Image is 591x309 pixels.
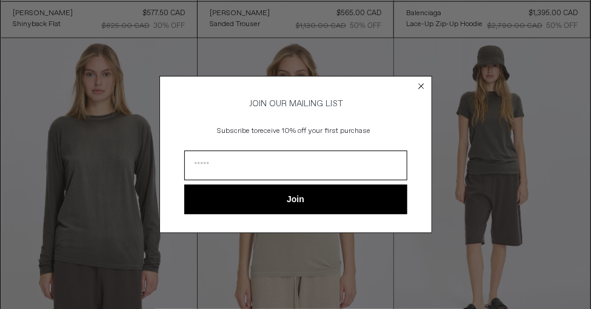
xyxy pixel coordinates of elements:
span: Subscribe to [217,126,258,136]
span: receive 10% off your first purchase [258,126,370,136]
button: Close dialog [415,80,427,92]
button: Join [184,185,407,214]
input: Email [184,151,407,180]
span: JOIN OUR MAILING LIST [248,98,344,109]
